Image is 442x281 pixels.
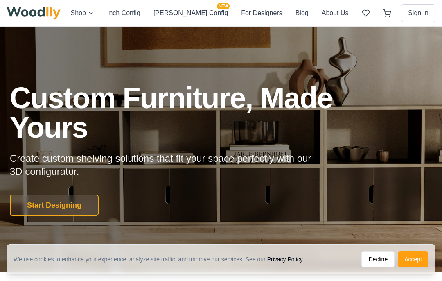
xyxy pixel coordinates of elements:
[10,195,99,216] button: Start Designing
[107,8,140,18] button: Inch Config
[241,8,282,18] button: For Designers
[295,8,309,18] button: Blog
[153,8,228,18] button: [PERSON_NAME] ConfigNEW
[267,256,302,263] a: Privacy Policy
[71,8,94,18] button: Shop
[322,8,349,18] button: About Us
[398,251,428,267] button: Accept
[361,251,395,267] button: Decline
[10,152,324,178] p: Create custom shelving solutions that fit your space perfectly with our 3D configurator.
[10,83,377,142] h1: Custom Furniture, Made Yours
[14,255,311,263] div: We use cookies to enhance your experience, analyze site traffic, and improve our services. See our .
[217,3,230,9] span: NEW
[7,7,61,20] img: Woodlly
[401,4,435,22] button: Sign In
